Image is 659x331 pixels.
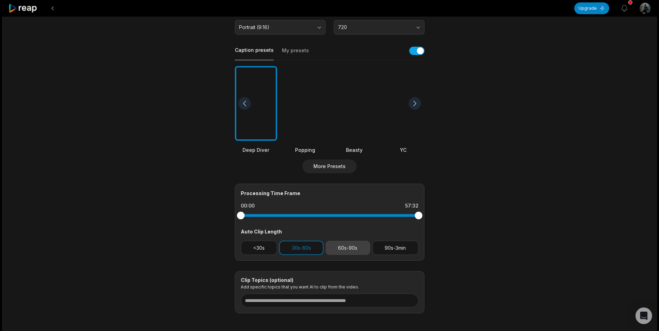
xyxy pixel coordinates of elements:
[372,241,419,255] button: 90s-3min
[574,2,609,14] button: Upgrade
[302,159,357,173] button: More Presets
[279,241,323,255] button: 30s-60s
[284,146,326,154] div: Popping
[241,241,277,255] button: <30s
[635,307,652,324] div: Open Intercom Messenger
[241,190,419,197] div: Processing Time Frame
[241,284,419,289] p: Add specific topics that you want AI to clip from the video.
[382,146,424,154] div: YC
[326,241,370,255] button: 60s-90s
[334,20,424,35] button: 720
[241,202,255,209] div: 00:00
[405,202,419,209] div: 57:32
[239,24,312,30] span: Portrait (9:16)
[241,277,419,283] div: Clip Topics (optional)
[235,47,274,60] button: Caption presets
[282,47,309,60] button: My presets
[235,146,277,154] div: Deep Diver
[338,24,411,30] span: 720
[241,228,419,235] div: Auto Clip Length
[333,146,375,154] div: Beasty
[235,20,326,35] button: Portrait (9:16)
